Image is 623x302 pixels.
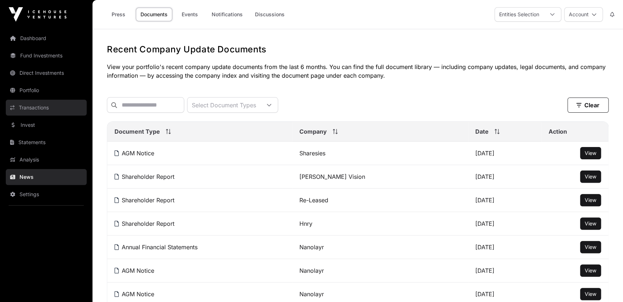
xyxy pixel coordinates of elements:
[6,48,87,64] a: Fund Investments
[114,220,174,227] a: Shareholder Report
[6,65,87,81] a: Direct Investments
[299,127,327,136] span: Company
[580,264,601,277] button: View
[468,236,541,259] td: [DATE]
[6,134,87,150] a: Statements
[114,197,174,204] a: Shareholder Report
[175,8,204,21] a: Events
[585,243,596,251] a: View
[468,142,541,165] td: [DATE]
[475,127,489,136] span: Date
[250,8,289,21] a: Discussions
[107,62,609,80] p: View your portfolio's recent company update documents from the last 6 months. You can find the fu...
[585,244,596,250] span: View
[580,288,601,300] button: View
[585,197,596,203] span: View
[585,173,596,180] a: View
[468,259,541,282] td: [DATE]
[587,267,623,302] iframe: Chat Widget
[114,150,154,157] a: AGM Notice
[585,150,596,157] a: View
[585,150,596,156] span: View
[299,173,365,180] a: [PERSON_NAME] Vision
[114,127,160,136] span: Document Type
[299,267,324,274] a: Nanolayr
[114,267,154,274] a: AGM Notice
[114,290,154,298] a: AGM Notice
[9,7,66,22] img: Icehouse Ventures Logo
[6,169,87,185] a: News
[207,8,247,21] a: Notifications
[114,243,198,251] a: Annual Financial Statements
[299,243,324,251] a: Nanolayr
[114,173,174,180] a: Shareholder Report
[6,152,87,168] a: Analysis
[299,220,312,227] a: Hnry
[585,291,596,297] span: View
[580,171,601,183] button: View
[585,197,596,204] a: View
[107,44,609,55] h1: Recent Company Update Documents
[567,98,609,113] button: Clear
[299,197,328,204] a: Re-Leased
[136,8,172,21] a: Documents
[580,217,601,230] button: View
[299,290,324,298] a: Nanolayr
[6,30,87,46] a: Dashboard
[468,212,541,236] td: [DATE]
[585,290,596,298] a: View
[585,267,596,274] a: View
[580,147,601,159] button: View
[580,194,601,206] button: View
[468,165,541,189] td: [DATE]
[548,127,567,136] span: Action
[468,189,541,212] td: [DATE]
[104,8,133,21] a: Press
[580,241,601,253] button: View
[564,7,603,22] button: Account
[299,150,325,157] a: Sharesies
[6,82,87,98] a: Portfolio
[187,98,260,112] div: Select Document Types
[6,117,87,133] a: Invest
[585,220,596,227] a: View
[6,100,87,116] a: Transactions
[495,8,544,21] div: Entities Selection
[6,186,87,202] a: Settings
